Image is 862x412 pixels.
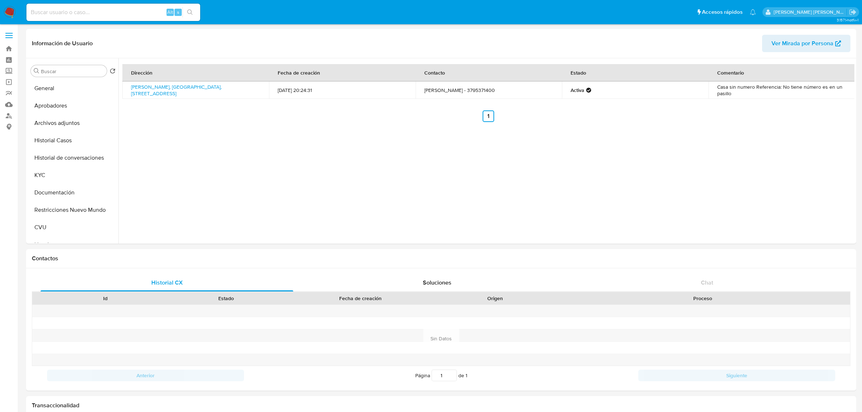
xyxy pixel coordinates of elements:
[849,8,857,16] a: Salir
[28,167,118,184] button: KYC
[415,370,467,381] span: Página de
[771,35,833,52] span: Ver Mirada por Persona
[28,80,118,97] button: General
[28,114,118,132] button: Archivos adjuntos
[50,295,160,302] div: Id
[28,236,118,253] button: Lista Interna
[562,64,708,81] th: Estado
[34,68,39,74] button: Buscar
[762,35,850,52] button: Ver Mirada por Persona
[32,402,850,409] h1: Transaccionalidad
[269,64,416,81] th: Fecha de creación
[28,132,118,149] button: Historial Casos
[28,219,118,236] button: CVU
[269,81,416,99] td: [DATE] 20:24:31
[774,9,847,16] p: roxana.vasquez@mercadolibre.com
[483,110,494,122] a: Ir a la página 1
[702,8,743,16] span: Accesos rápidos
[28,149,118,167] button: Historial de conversaciones
[41,68,104,75] input: Buscar
[182,7,197,17] button: search-icon
[416,81,562,99] td: [PERSON_NAME] - 3795371400
[28,97,118,114] button: Aprobadores
[440,295,550,302] div: Origen
[26,8,200,17] input: Buscar usuario o caso...
[167,9,173,16] span: Alt
[32,40,93,47] h1: Información de Usuario
[466,372,467,379] span: 1
[28,201,118,219] button: Restricciones Nuevo Mundo
[171,295,281,302] div: Estado
[416,64,562,81] th: Contacto
[291,295,430,302] div: Fecha de creación
[701,278,713,287] span: Chat
[750,9,756,15] a: Notificaciones
[122,64,269,81] th: Dirección
[47,370,244,381] button: Anterior
[560,295,845,302] div: Proceso
[32,255,850,262] h1: Contactos
[177,9,179,16] span: s
[638,370,835,381] button: Siguiente
[110,68,115,76] button: Volver al orden por defecto
[28,184,118,201] button: Documentación
[708,81,855,99] td: Casa sin numero Referencia: No tiene número es en un pasillo
[122,110,854,122] nav: Paginación
[423,278,451,287] span: Soluciones
[571,87,584,93] strong: Activa
[151,278,183,287] span: Historial CX
[708,64,855,81] th: Comentario
[131,83,222,97] a: [PERSON_NAME], [GEOGRAPHIC_DATA], [STREET_ADDRESS]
